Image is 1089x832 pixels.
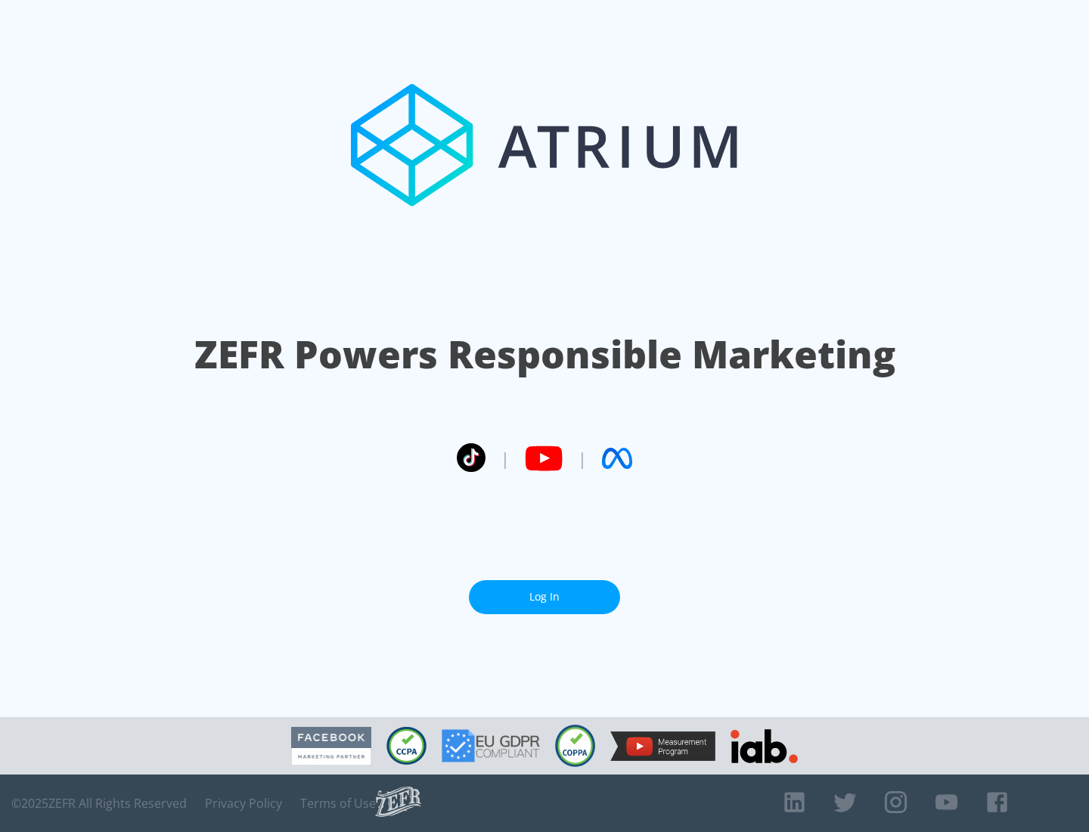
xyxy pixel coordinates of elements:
span: | [501,447,510,470]
img: Facebook Marketing Partner [291,727,371,765]
img: CCPA Compliant [386,727,427,765]
a: Log In [469,580,620,614]
h1: ZEFR Powers Responsible Marketing [194,328,895,380]
img: COPPA Compliant [555,725,595,767]
a: Privacy Policy [205,796,282,811]
a: Terms of Use [300,796,376,811]
span: | [578,447,587,470]
span: © 2025 ZEFR All Rights Reserved [11,796,187,811]
img: GDPR Compliant [442,729,540,762]
img: YouTube Measurement Program [610,731,715,761]
img: IAB [731,729,798,763]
